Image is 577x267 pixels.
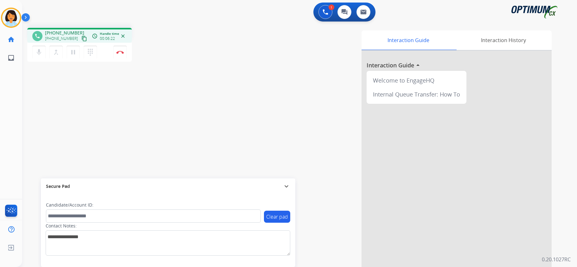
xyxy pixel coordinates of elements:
div: Internal Queue Transfer: How To [369,87,464,101]
mat-icon: close [120,33,126,39]
div: 1 [329,4,334,10]
mat-icon: content_copy [81,36,87,41]
span: [PHONE_NUMBER] [45,36,78,41]
label: Contact Notes: [46,223,77,229]
img: avatar [2,9,20,27]
p: 0.20.1027RC [542,256,571,263]
span: [PHONE_NUMBER] [45,30,84,36]
div: Interaction Guide [362,30,455,50]
mat-icon: merge_type [52,48,60,56]
span: Handle time [100,31,119,36]
button: Clear pad [264,211,290,223]
mat-icon: expand_more [283,183,290,190]
label: Candidate/Account ID: [46,202,93,208]
span: 00:06:22 [100,36,115,41]
mat-icon: mic [35,48,43,56]
mat-icon: home [7,36,15,43]
div: Welcome to EngageHQ [369,73,464,87]
mat-icon: inbox [7,54,15,62]
mat-icon: access_time [92,33,98,39]
mat-icon: pause [69,48,77,56]
mat-icon: dialpad [87,48,94,56]
mat-icon: phone [35,33,40,39]
span: Secure Pad [46,183,70,189]
div: Interaction History [455,30,552,50]
img: control [116,51,124,54]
